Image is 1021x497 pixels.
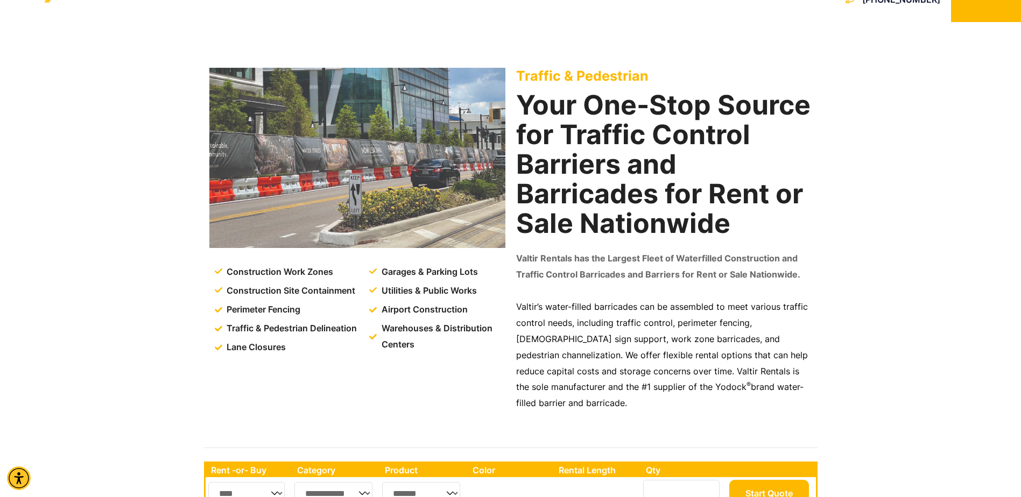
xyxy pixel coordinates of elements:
sup: ® [747,380,751,388]
div: Accessibility Menu [7,466,31,490]
span: Traffic & Pedestrian Delineation [224,321,357,337]
span: Garages & Parking Lots [379,264,478,280]
p: Traffic & Pedestrian [516,68,812,84]
th: Product [379,463,467,477]
span: Construction Site Containment [224,283,355,299]
p: Valtir’s water-filled barricades can be assembled to meet various traffic control needs, includin... [516,299,812,411]
span: Utilities & Public Works [379,283,477,299]
h2: Your One-Stop Source for Traffic Control Barriers and Barricades for Rent or Sale Nationwide [516,90,812,238]
th: Rental Length [553,463,640,477]
th: Color [467,463,554,477]
span: Perimeter Fencing [224,302,300,318]
span: Warehouses & Distribution Centers [379,321,508,353]
span: Airport Construction [379,302,468,318]
span: Lane Closures [224,339,286,356]
span: Construction Work Zones [224,264,333,280]
th: Category [292,463,380,477]
p: Valtir Rentals has the Largest Fleet of Waterfilled Construction and Traffic Control Barricades a... [516,251,812,283]
th: Rent -or- Buy [206,463,292,477]
th: Qty [640,463,726,477]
